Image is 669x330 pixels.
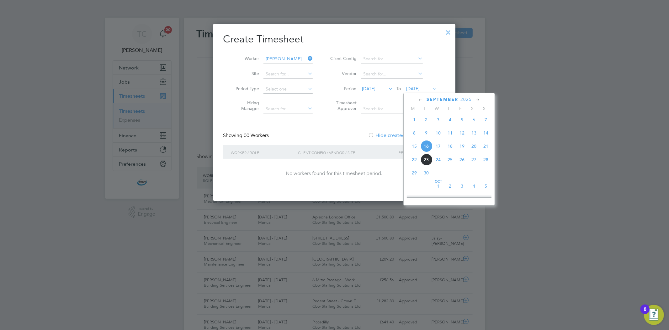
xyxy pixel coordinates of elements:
[328,56,357,61] label: Client Config
[644,309,646,317] div: 8
[644,305,664,325] button: Open Resource Center, 8 new notifications
[408,154,420,166] span: 22
[480,154,492,166] span: 28
[263,55,313,63] input: Search for...
[361,70,423,79] input: Search for...
[468,180,480,192] span: 4
[361,55,423,63] input: Search for...
[420,193,432,205] span: 7
[244,132,269,139] span: 00 Workers
[444,193,456,205] span: 9
[480,180,492,192] span: 5
[427,97,458,102] span: September
[328,100,357,111] label: Timesheet Approver
[420,167,432,179] span: 30
[456,193,468,205] span: 10
[432,140,444,152] span: 17
[432,114,444,126] span: 3
[408,167,420,179] span: 29
[460,97,472,102] span: 2025
[468,140,480,152] span: 20
[231,56,259,61] label: Worker
[456,127,468,139] span: 12
[231,71,259,76] label: Site
[444,180,456,192] span: 2
[454,106,466,111] span: F
[468,114,480,126] span: 6
[407,106,419,111] span: M
[480,127,492,139] span: 14
[468,193,480,205] span: 11
[444,127,456,139] span: 11
[328,71,357,76] label: Vendor
[468,154,480,166] span: 27
[263,70,313,79] input: Search for...
[431,106,443,111] span: W
[296,145,397,160] div: Client Config / Vendor / Site
[432,154,444,166] span: 24
[444,114,456,126] span: 4
[419,106,431,111] span: T
[361,105,423,113] input: Search for...
[223,33,445,46] h2: Create Timesheet
[432,180,444,183] span: Oct
[231,100,259,111] label: Hiring Manager
[432,127,444,139] span: 10
[420,140,432,152] span: 16
[408,140,420,152] span: 15
[406,86,420,91] span: [DATE]
[231,86,259,91] label: Period Type
[432,180,444,192] span: 1
[408,127,420,139] span: 8
[408,193,420,205] span: 6
[263,85,313,94] input: Select one
[478,106,490,111] span: S
[466,106,478,111] span: S
[420,114,432,126] span: 2
[420,154,432,166] span: 23
[443,106,454,111] span: T
[468,127,480,139] span: 13
[229,145,296,160] div: Worker / Role
[397,145,439,160] div: Period
[223,132,270,139] div: Showing
[444,154,456,166] span: 25
[456,114,468,126] span: 5
[420,127,432,139] span: 9
[368,132,432,139] label: Hide created timesheets
[480,140,492,152] span: 21
[263,105,313,113] input: Search for...
[480,114,492,126] span: 7
[444,140,456,152] span: 18
[456,140,468,152] span: 19
[408,114,420,126] span: 1
[456,180,468,192] span: 3
[362,86,375,91] span: [DATE]
[456,154,468,166] span: 26
[229,170,439,177] div: No workers found for this timesheet period.
[432,193,444,205] span: 8
[480,193,492,205] span: 12
[328,86,357,91] label: Period
[395,85,403,93] span: To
